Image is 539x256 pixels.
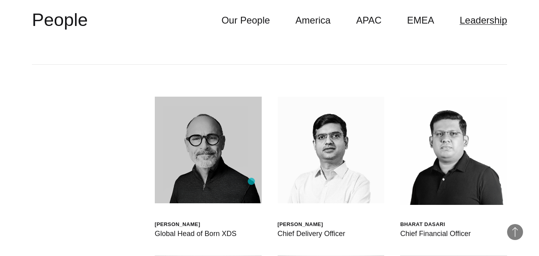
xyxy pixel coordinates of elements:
div: [PERSON_NAME] [155,221,237,228]
div: Bharat Dasari [400,221,471,228]
img: Scott Sorokin [155,97,262,204]
div: Chief Delivery Officer [278,228,346,239]
a: Our People [221,13,270,28]
button: Back to Top [507,224,523,240]
img: Shashank Tamotia [278,97,385,204]
div: Chief Financial Officer [400,228,471,239]
a: America [296,13,331,28]
div: Global Head of Born XDS [155,228,237,239]
div: [PERSON_NAME] [278,221,346,228]
a: Leadership [460,13,507,28]
img: Bharat Dasari [400,97,507,205]
a: APAC [356,13,382,28]
a: EMEA [407,13,434,28]
h2: People [32,8,88,32]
